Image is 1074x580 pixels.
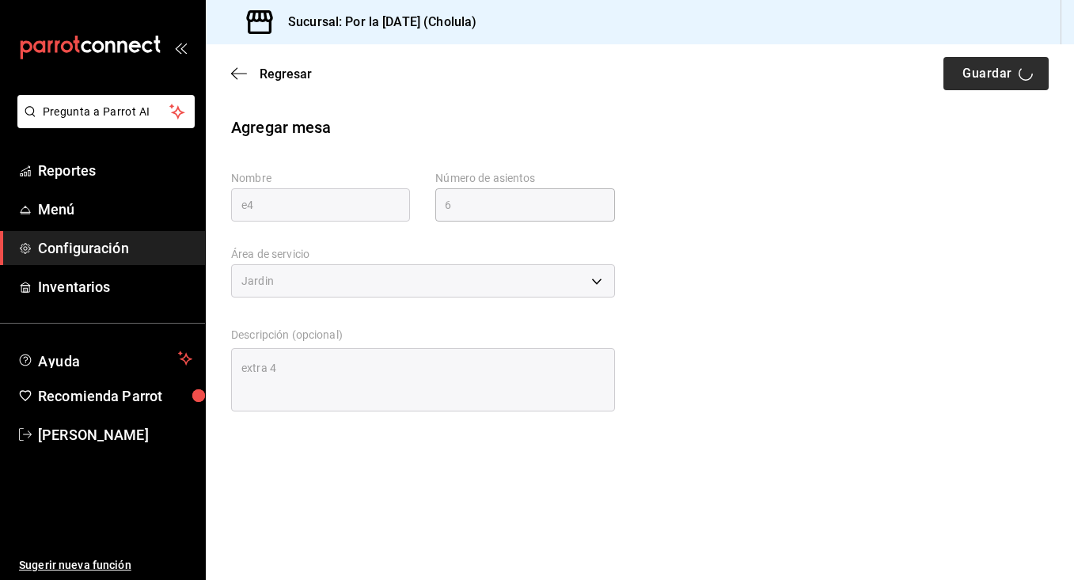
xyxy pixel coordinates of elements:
label: Número de asientos [435,172,614,184]
a: Pregunta a Parrot AI [11,115,195,131]
span: Reportes [38,160,192,181]
h3: Sucursal: Por la [DATE] (Cholula) [275,13,476,32]
button: Pregunta a Parrot AI [17,95,195,128]
button: Regresar [231,66,312,82]
label: Descripción (opcional) [231,329,615,340]
div: Agregar mesa [231,116,1049,139]
span: Menú [38,199,192,220]
span: Regresar [260,66,312,82]
span: Inventarios [38,276,192,298]
button: open_drawer_menu [174,41,187,54]
span: Sugerir nueva función [19,557,192,574]
label: Nombre [231,172,410,184]
input: Max. 4 caracteres [231,188,410,222]
div: Jardin [231,264,615,298]
span: Pregunta a Parrot AI [43,104,170,120]
span: Configuración [38,237,192,259]
span: [PERSON_NAME] [38,424,192,445]
span: Recomienda Parrot [38,385,192,407]
span: Ayuda [38,349,172,368]
label: Área de servicio [231,248,615,260]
